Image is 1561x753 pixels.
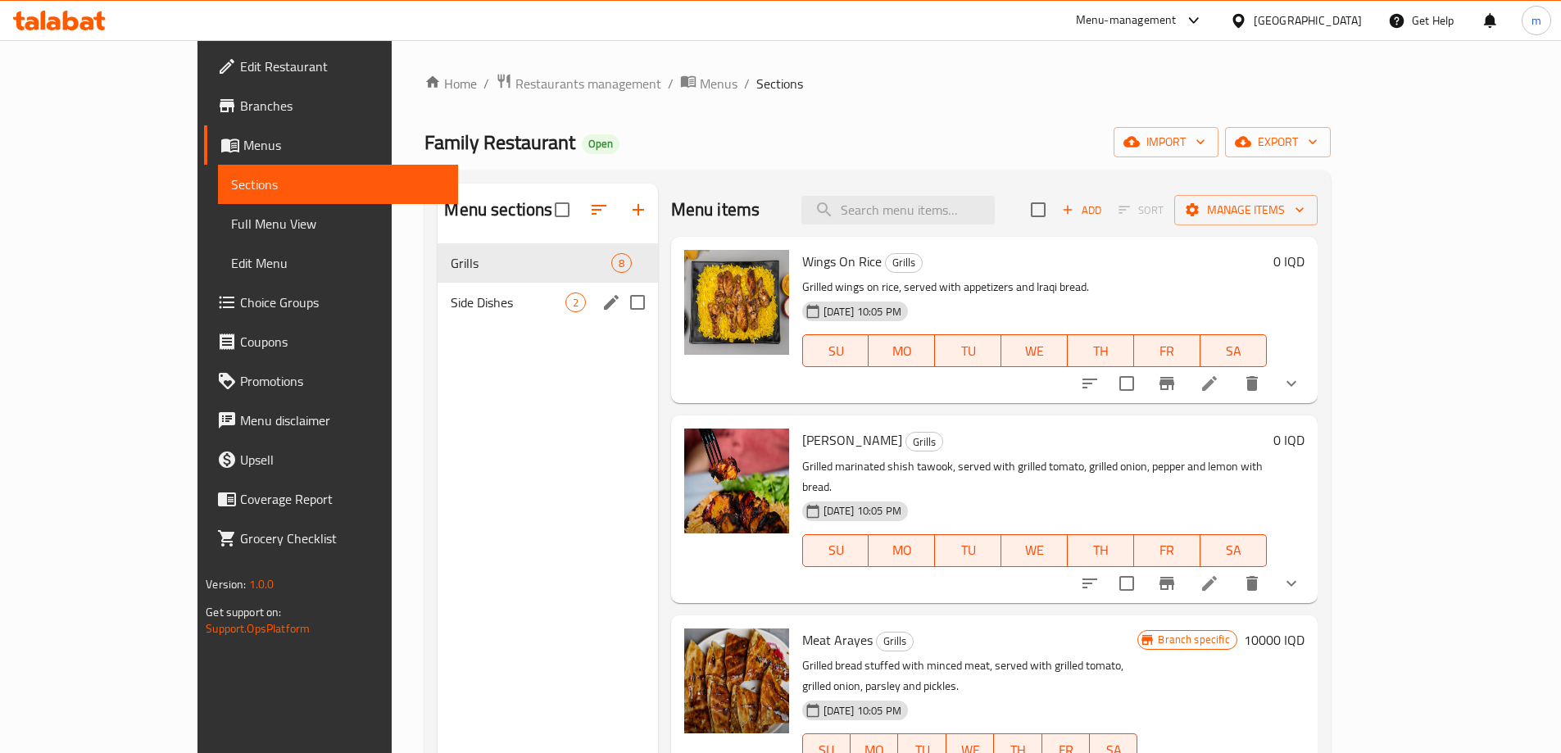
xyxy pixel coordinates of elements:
span: Choice Groups [240,293,445,312]
h6: 0 IQD [1273,429,1305,451]
a: Menus [680,73,737,94]
div: [GEOGRAPHIC_DATA] [1254,11,1362,29]
span: TU [942,339,995,363]
p: Grilled marinated shish tawook, served with grilled tomato, grilled onion, pepper and lemon with ... [802,456,1267,497]
span: Version: [206,574,246,595]
p: Grilled bread stuffed with minced meat, served with grilled tomato, grilled onion, parsley and pi... [802,655,1138,696]
span: Side Dishes [451,293,565,312]
span: SA [1207,339,1260,363]
input: search [801,196,995,225]
img: Meat Arayes [684,628,789,733]
span: SA [1207,538,1260,562]
span: Add item [1055,197,1108,223]
span: [DATE] 10:05 PM [817,304,908,320]
span: [PERSON_NAME] [802,428,902,452]
span: MO [875,339,928,363]
svg: Show Choices [1282,574,1301,593]
span: m [1532,11,1541,29]
button: Add section [619,190,658,229]
button: MO [869,334,935,367]
span: FR [1141,339,1194,363]
button: FR [1134,534,1200,567]
a: Sections [218,165,458,204]
button: MO [869,534,935,567]
a: Edit Restaurant [204,47,458,86]
a: Branches [204,86,458,125]
span: [DATE] 10:05 PM [817,503,908,519]
p: Grilled wings on rice, served with appetizers and Iraqi bread. [802,277,1267,297]
button: TH [1068,534,1134,567]
span: Select to update [1109,366,1144,401]
li: / [668,74,674,93]
nav: Menu sections [438,237,657,329]
div: items [611,253,632,273]
button: Add [1055,197,1108,223]
span: Wings On Rice [802,249,882,274]
button: show more [1272,364,1311,403]
span: Select section first [1108,197,1174,223]
img: Wings On Rice [684,250,789,355]
span: Menus [700,74,737,93]
span: Promotions [240,371,445,391]
a: Support.OpsPlatform [206,618,310,639]
button: sort-choices [1070,564,1109,603]
h2: Menu items [671,197,760,222]
span: FR [1141,538,1194,562]
span: Branch specific [1151,632,1236,647]
a: Coupons [204,322,458,361]
span: Coverage Report [240,489,445,509]
button: export [1225,127,1331,157]
span: Upsell [240,450,445,469]
div: Grills [905,432,943,451]
span: TH [1074,538,1128,562]
span: Menu disclaimer [240,411,445,430]
span: Coupons [240,332,445,352]
button: edit [599,290,624,315]
button: Branch-specific-item [1147,564,1187,603]
span: 2 [566,295,585,311]
span: Manage items [1187,200,1305,220]
span: SU [810,538,863,562]
span: Grills [877,632,913,651]
a: Upsell [204,440,458,479]
span: Select to update [1109,566,1144,601]
div: Grills [876,632,914,651]
span: Add [1060,201,1104,220]
span: Sort sections [579,190,619,229]
span: WE [1008,538,1061,562]
button: WE [1001,334,1068,367]
li: / [483,74,489,93]
button: Manage items [1174,195,1318,225]
button: show more [1272,564,1311,603]
div: Grills [885,253,923,273]
div: Menu-management [1076,11,1177,30]
a: Menu disclaimer [204,401,458,440]
span: Select section [1021,193,1055,227]
div: Open [582,134,619,154]
a: Edit menu item [1200,374,1219,393]
button: SA [1200,334,1267,367]
span: Sections [756,74,803,93]
span: 8 [612,256,631,271]
button: SU [802,534,869,567]
span: Edit Menu [231,253,445,273]
button: TU [935,334,1001,367]
button: SU [802,334,869,367]
span: TH [1074,339,1128,363]
button: WE [1001,534,1068,567]
span: Open [582,137,619,151]
span: SU [810,339,863,363]
span: Restaurants management [515,74,661,93]
span: Branches [240,96,445,116]
h2: Menu sections [444,197,552,222]
span: Grills [886,253,922,272]
span: Sections [231,175,445,194]
h6: 0 IQD [1273,250,1305,273]
span: Get support on: [206,601,281,623]
span: [DATE] 10:05 PM [817,703,908,719]
button: import [1114,127,1218,157]
a: Full Menu View [218,204,458,243]
button: Branch-specific-item [1147,364,1187,403]
button: sort-choices [1070,364,1109,403]
span: TU [942,538,995,562]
